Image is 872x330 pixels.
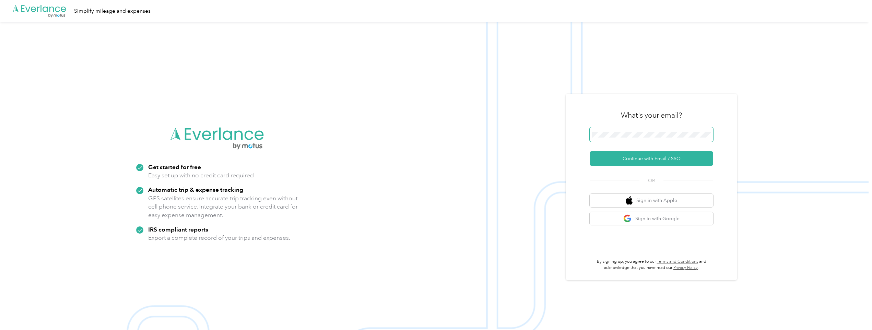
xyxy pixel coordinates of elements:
[623,214,632,223] img: google logo
[590,212,713,225] button: google logoSign in with Google
[657,259,698,264] a: Terms and Conditions
[626,196,633,205] img: apple logo
[148,226,208,233] strong: IRS compliant reports
[673,265,698,270] a: Privacy Policy
[148,163,201,170] strong: Get started for free
[74,7,151,15] div: Simplify mileage and expenses
[639,177,663,184] span: OR
[148,171,254,180] p: Easy set up with no credit card required
[590,259,713,271] p: By signing up, you agree to our and acknowledge that you have read our .
[621,110,682,120] h3: What's your email?
[148,194,298,220] p: GPS satellites ensure accurate trip tracking even without cell phone service. Integrate your bank...
[148,186,243,193] strong: Automatic trip & expense tracking
[590,151,713,166] button: Continue with Email / SSO
[590,194,713,207] button: apple logoSign in with Apple
[148,234,290,242] p: Export a complete record of your trips and expenses.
